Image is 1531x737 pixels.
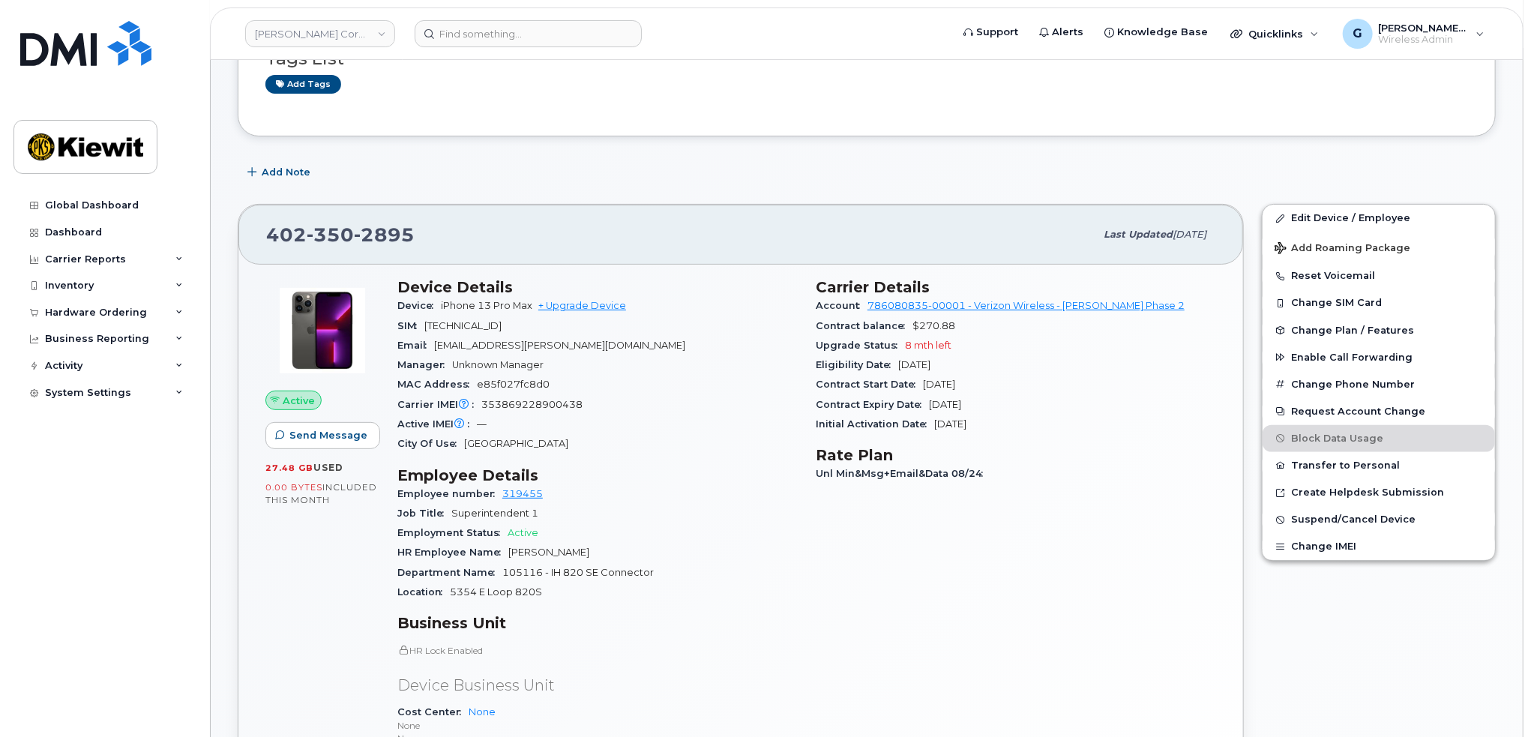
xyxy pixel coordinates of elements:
[265,49,1468,68] h3: Tags List
[934,418,966,430] span: [DATE]
[816,418,934,430] span: Initial Activation Date
[1332,19,1495,49] div: Gabrielle.Chicoine
[1263,371,1495,398] button: Change Phone Number
[450,586,542,598] span: 5354 E Loop 820S
[1263,289,1495,316] button: Change SIM Card
[816,468,990,479] span: Unl Min&Msg+Email&Data 08/24
[397,466,798,484] h3: Employee Details
[1379,34,1469,46] span: Wireless Admin
[508,547,589,558] span: [PERSON_NAME]
[424,320,502,331] span: [TECHNICAL_ID]
[397,547,508,558] span: HR Employee Name
[277,286,367,376] img: image20231002-3703462-oworib.jpeg
[1117,25,1208,40] span: Knowledge Base
[1263,452,1495,479] button: Transfer to Personal
[397,300,441,311] span: Device
[1263,425,1495,452] button: Block Data Usage
[867,300,1185,311] a: 786080835-00001 - Verizon Wireless - [PERSON_NAME] Phase 2
[354,223,415,246] span: 2895
[397,359,452,370] span: Manager
[238,159,323,186] button: Add Note
[1291,325,1414,336] span: Change Plan / Features
[502,567,654,578] span: 105116 - IH 820 SE Connector
[397,340,434,351] span: Email
[307,223,354,246] span: 350
[397,320,424,331] span: SIM
[397,278,798,296] h3: Device Details
[1263,479,1495,506] a: Create Helpdesk Submission
[816,278,1216,296] h3: Carrier Details
[912,320,955,331] span: $270.88
[905,340,951,351] span: 8 mth left
[1104,229,1173,240] span: Last updated
[816,399,929,410] span: Contract Expiry Date
[1094,17,1218,47] a: Knowledge Base
[397,379,477,390] span: MAC Address
[976,25,1018,40] span: Support
[1466,672,1520,726] iframe: Messenger Launcher
[1353,25,1362,43] span: G
[266,223,415,246] span: 402
[1263,205,1495,232] a: Edit Device / Employee
[283,394,315,408] span: Active
[1263,533,1495,560] button: Change IMEI
[397,644,798,657] p: HR Lock Enabled
[265,75,341,94] a: Add tags
[816,320,912,331] span: Contract balance
[538,300,626,311] a: + Upgrade Device
[477,379,550,390] span: e85f027fc8d0
[397,527,508,538] span: Employment Status
[816,359,898,370] span: Eligibility Date
[1291,514,1416,526] span: Suspend/Cancel Device
[397,399,481,410] span: Carrier IMEI
[397,586,450,598] span: Location
[508,527,538,538] span: Active
[397,706,469,718] span: Cost Center
[265,422,380,449] button: Send Message
[397,567,502,578] span: Department Name
[469,706,496,718] a: None
[397,438,464,449] span: City Of Use
[1263,232,1495,262] button: Add Roaming Package
[477,418,487,430] span: —
[397,488,502,499] span: Employee number
[1263,262,1495,289] button: Reset Voicemail
[1220,19,1329,49] div: Quicklinks
[434,340,685,351] span: [EMAIL_ADDRESS][PERSON_NAME][DOMAIN_NAME]
[816,340,905,351] span: Upgrade Status
[502,488,543,499] a: 319455
[1263,344,1495,371] button: Enable Call Forwarding
[1263,398,1495,425] button: Request Account Change
[397,508,451,519] span: Job Title
[451,508,538,519] span: Superintendent 1
[452,359,544,370] span: Unknown Manager
[816,379,923,390] span: Contract Start Date
[441,300,532,311] span: iPhone 13 Pro Max
[397,675,798,697] p: Device Business Unit
[397,614,798,632] h3: Business Unit
[1248,28,1303,40] span: Quicklinks
[464,438,568,449] span: [GEOGRAPHIC_DATA]
[397,719,798,732] p: None
[923,379,955,390] span: [DATE]
[1263,506,1495,533] button: Suspend/Cancel Device
[415,20,642,47] input: Find something...
[1275,242,1410,256] span: Add Roaming Package
[1029,17,1094,47] a: Alerts
[953,17,1029,47] a: Support
[245,20,395,47] a: Kiewit Corporation
[929,399,961,410] span: [DATE]
[1173,229,1206,240] span: [DATE]
[265,482,322,493] span: 0.00 Bytes
[262,165,310,179] span: Add Note
[816,446,1216,464] h3: Rate Plan
[816,300,867,311] span: Account
[481,399,583,410] span: 353869228900438
[1379,22,1469,34] span: [PERSON_NAME].[PERSON_NAME]
[1291,352,1413,363] span: Enable Call Forwarding
[289,428,367,442] span: Send Message
[265,463,313,473] span: 27.48 GB
[1052,25,1083,40] span: Alerts
[397,418,477,430] span: Active IMEI
[313,462,343,473] span: used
